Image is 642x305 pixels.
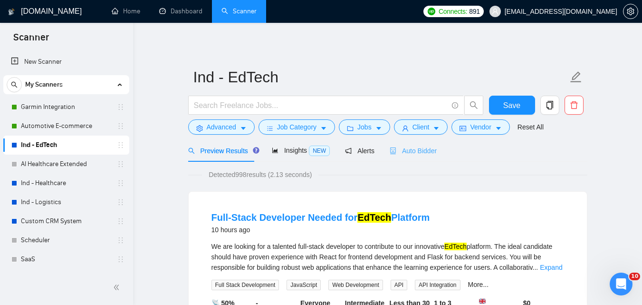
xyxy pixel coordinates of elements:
span: user [402,125,409,132]
input: Search Freelance Jobs... [194,99,448,111]
span: Client [412,122,430,132]
span: 891 [469,6,479,17]
span: JavaScript [287,280,321,290]
input: Scanner name... [193,65,568,89]
a: Ind - Logistics [21,193,111,212]
span: Job Category [277,122,316,132]
button: Save [489,96,535,115]
span: edit [570,71,582,83]
a: AI Healthcare Extended [21,155,111,174]
span: Save [503,99,520,111]
span: double-left [113,283,123,292]
span: caret-down [320,125,327,132]
span: holder [117,122,125,130]
button: setting [623,4,638,19]
a: searchScanner [221,7,257,15]
span: area-chart [272,147,278,154]
span: Full Stack Development [211,280,279,290]
mark: EdTech [357,212,391,223]
button: search [7,77,22,92]
span: Detected 998 results (2.13 seconds) [202,169,318,180]
span: Preview Results [188,147,257,155]
div: Tooltip anchor [252,146,260,155]
span: search [7,81,21,88]
span: user [492,8,498,15]
span: idcard [460,125,466,132]
a: setting [623,8,638,15]
span: folder [347,125,354,132]
a: SaaS [21,250,111,269]
span: Insights [272,147,330,154]
span: Web Development [328,280,383,290]
span: holder [117,179,125,187]
a: More... [468,281,489,288]
span: 10 [629,273,640,280]
span: bars [267,125,273,132]
span: setting [623,8,638,15]
button: settingAdvancedcaret-down [188,119,255,135]
span: API Integration [415,280,460,290]
span: caret-down [375,125,382,132]
span: holder [117,160,125,168]
a: Ind - EdTech [21,136,111,155]
li: New Scanner [3,52,129,71]
span: search [188,148,195,154]
span: ... [533,264,538,271]
a: Full-Stack Developer Needed forEdTechPlatform [211,212,430,223]
button: delete [565,96,584,115]
img: logo [8,4,15,20]
span: Connects: [439,6,467,17]
mark: EdTech [444,243,467,250]
div: We are looking for a talented full-stack developer to contribute to our innovative platform. The ... [211,241,564,273]
span: Advanced [207,122,236,132]
span: holder [117,236,125,244]
a: Garmin Integration [21,98,111,117]
button: folderJobscaret-down [339,119,390,135]
span: setting [196,125,203,132]
span: holder [117,198,125,206]
img: upwork-logo.png [428,8,435,15]
span: search [465,101,483,109]
a: Automotive E-commerce [21,117,111,136]
button: idcardVendorcaret-down [451,119,509,135]
span: holder [117,256,125,263]
a: Expand [540,264,562,271]
span: info-circle [452,102,458,108]
span: NEW [309,146,330,156]
a: dashboardDashboard [159,7,202,15]
a: homeHome [112,7,140,15]
button: search [464,96,483,115]
span: Auto Bidder [390,147,437,155]
span: delete [565,101,583,109]
span: Jobs [357,122,372,132]
span: Scanner [6,30,57,50]
a: Custom CRM System [21,212,111,231]
a: Reset All [517,122,544,132]
span: copy [541,101,559,109]
iframe: Intercom live chat [610,273,632,295]
span: robot [390,148,396,154]
span: Vendor [470,122,491,132]
span: caret-down [240,125,247,132]
a: Scheduler [21,231,111,250]
span: My Scanners [25,75,63,94]
span: holder [117,217,125,225]
button: copy [540,96,559,115]
a: Ind - Healthcare [21,174,111,193]
button: barsJob Categorycaret-down [259,119,335,135]
span: holder [117,103,125,111]
a: Ind - E-commerce [21,269,111,288]
span: API [391,280,407,290]
div: 10 hours ago [211,224,430,236]
a: New Scanner [11,52,122,71]
span: notification [345,148,352,154]
span: Alerts [345,147,374,155]
img: 🇬🇧 [479,298,486,305]
span: holder [117,141,125,149]
span: caret-down [495,125,502,132]
span: caret-down [433,125,440,132]
button: userClientcaret-down [394,119,448,135]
